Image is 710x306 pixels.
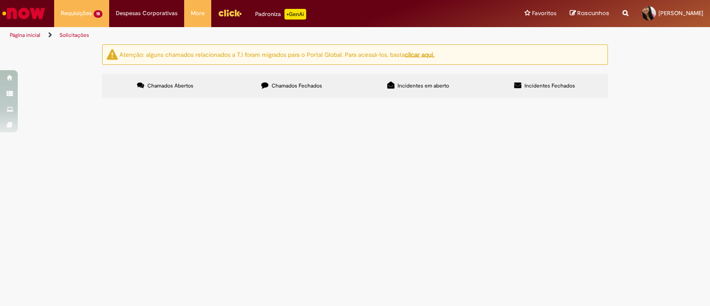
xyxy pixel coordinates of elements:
[94,10,103,18] span: 18
[10,32,40,39] a: Página inicial
[116,9,177,18] span: Despesas Corporativas
[272,82,322,89] span: Chamados Fechados
[119,50,434,58] ng-bind-html: Atenção: alguns chamados relacionados a T.I foram migrados para o Portal Global. Para acessá-los,...
[398,82,449,89] span: Incidentes em aberto
[532,9,556,18] span: Favoritos
[577,9,609,17] span: Rascunhos
[1,4,47,22] img: ServiceNow
[218,6,242,20] img: click_logo_yellow_360x200.png
[191,9,205,18] span: More
[284,9,306,20] p: +GenAi
[525,82,575,89] span: Incidentes Fechados
[255,9,306,20] div: Padroniza
[61,9,92,18] span: Requisições
[405,50,434,58] a: clicar aqui.
[570,9,609,18] a: Rascunhos
[59,32,89,39] a: Solicitações
[147,82,193,89] span: Chamados Abertos
[7,27,467,44] ul: Trilhas de página
[659,9,703,17] span: [PERSON_NAME]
